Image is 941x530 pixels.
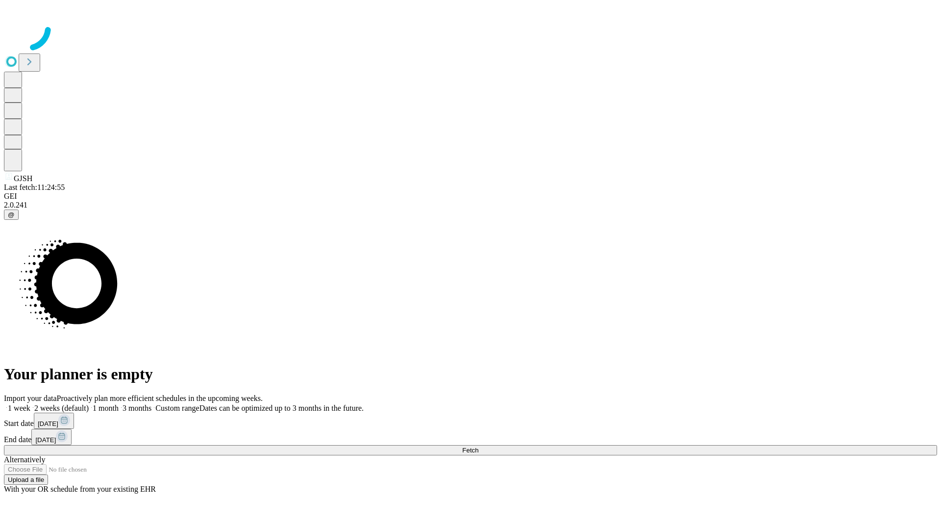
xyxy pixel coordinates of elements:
[4,429,937,445] div: End date
[14,174,32,183] span: GJSH
[4,210,19,220] button: @
[462,447,478,454] span: Fetch
[4,394,57,402] span: Import your data
[38,420,58,427] span: [DATE]
[4,201,937,210] div: 2.0.241
[34,404,89,412] span: 2 weeks (default)
[4,192,937,201] div: GEI
[4,445,937,455] button: Fetch
[93,404,119,412] span: 1 month
[4,485,156,493] span: With your OR schedule from your existing EHR
[8,211,15,218] span: @
[4,475,48,485] button: Upload a file
[8,404,30,412] span: 1 week
[34,413,74,429] button: [DATE]
[31,429,72,445] button: [DATE]
[4,365,937,383] h1: Your planner is empty
[4,413,937,429] div: Start date
[57,394,263,402] span: Proactively plan more efficient schedules in the upcoming weeks.
[155,404,199,412] span: Custom range
[4,183,65,191] span: Last fetch: 11:24:55
[35,436,56,444] span: [DATE]
[199,404,364,412] span: Dates can be optimized up to 3 months in the future.
[4,455,45,464] span: Alternatively
[123,404,151,412] span: 3 months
